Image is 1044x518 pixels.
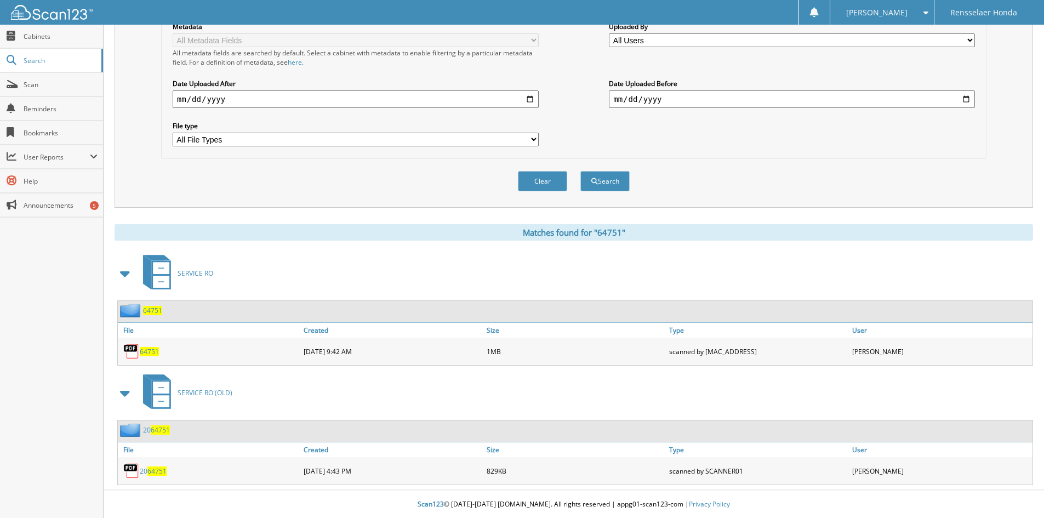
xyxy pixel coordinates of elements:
a: User [849,323,1032,338]
span: 64751 [147,466,167,476]
div: 829KB [484,460,667,482]
a: SERVICE RO [136,252,213,295]
img: PDF.png [123,463,140,479]
div: scanned by [MAC_ADDRESS] [666,340,849,362]
span: Scan [24,80,98,89]
a: Size [484,323,667,338]
a: Type [666,323,849,338]
label: Metadata [173,22,539,31]
span: Cabinets [24,32,98,41]
label: Date Uploaded Before [609,79,975,88]
a: 2064751 [143,425,170,435]
a: SERVICE RO (OLD) [136,371,232,414]
a: Type [666,442,849,457]
label: Date Uploaded After [173,79,539,88]
div: [DATE] 4:43 PM [301,460,484,482]
img: folder2.png [120,304,143,317]
input: end [609,90,975,108]
a: here [288,58,302,67]
span: Rensselaer Honda [950,9,1017,16]
img: scan123-logo-white.svg [11,5,93,20]
img: PDF.png [123,343,140,360]
span: Reminders [24,104,98,113]
div: [PERSON_NAME] [849,340,1032,362]
span: User Reports [24,152,90,162]
a: Created [301,323,484,338]
div: 1MB [484,340,667,362]
label: Uploaded By [609,22,975,31]
div: [DATE] 9:42 AM [301,340,484,362]
span: Scan123 [418,499,444,509]
a: 2064751 [140,466,167,476]
span: Search [24,56,96,65]
input: start [173,90,539,108]
button: Search [580,171,630,191]
a: File [118,323,301,338]
span: SERVICE RO [178,269,213,278]
span: [PERSON_NAME] [846,9,908,16]
a: 64751 [143,306,162,315]
a: Size [484,442,667,457]
div: scanned by SCANNER01 [666,460,849,482]
a: File [118,442,301,457]
div: All metadata fields are searched by default. Select a cabinet with metadata to enable filtering b... [173,48,539,67]
span: Announcements [24,201,98,210]
img: folder2.png [120,423,143,437]
button: Clear [518,171,567,191]
label: File type [173,121,539,130]
a: Privacy Policy [689,499,730,509]
span: Help [24,177,98,186]
a: User [849,442,1032,457]
span: SERVICE RO (OLD) [178,388,232,397]
div: [PERSON_NAME] [849,460,1032,482]
div: Matches found for "64751" [115,224,1033,241]
a: Created [301,442,484,457]
div: 5 [90,201,99,210]
a: 64751 [140,347,159,356]
iframe: Chat Widget [989,465,1044,518]
div: © [DATE]-[DATE] [DOMAIN_NAME]. All rights reserved | appg01-scan123-com | [104,491,1044,518]
span: Bookmarks [24,128,98,138]
span: 64751 [151,425,170,435]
